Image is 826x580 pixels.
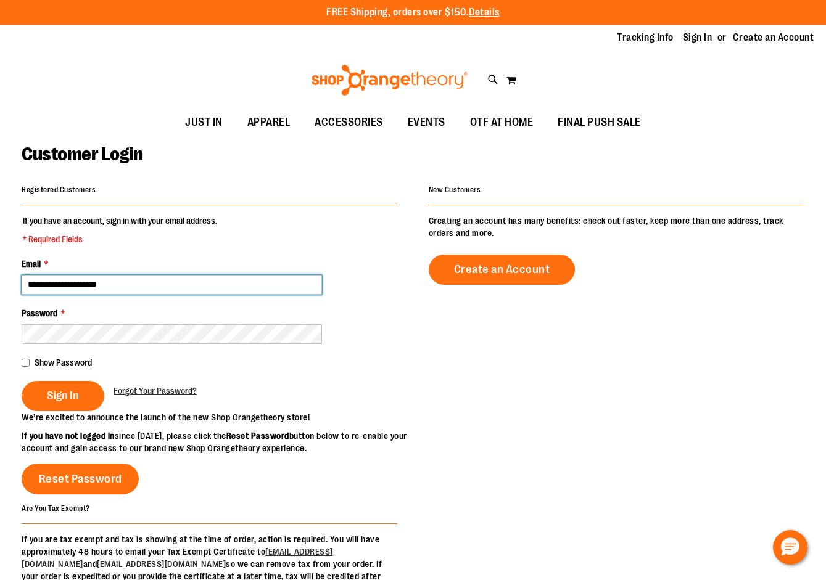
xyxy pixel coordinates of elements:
strong: Are You Tax Exempt? [22,504,90,512]
span: JUST IN [185,108,223,136]
img: Shop Orangetheory [310,65,469,96]
span: Reset Password [39,472,122,486]
span: Forgot Your Password? [114,386,197,396]
span: Show Password [35,357,92,367]
strong: Registered Customers [22,186,96,194]
span: * Required Fields [23,233,217,245]
strong: Reset Password [226,431,289,441]
p: We’re excited to announce the launch of the new Shop Orangetheory store! [22,411,413,423]
strong: If you have not logged in [22,431,115,441]
span: EVENTS [408,108,445,136]
a: ACCESSORIES [302,108,395,137]
a: APPAREL [235,108,303,137]
button: Sign In [22,381,104,411]
strong: New Customers [429,186,481,194]
a: Reset Password [22,464,139,494]
p: FREE Shipping, orders over $150. [326,6,500,20]
a: Forgot Your Password? [114,385,197,397]
span: Sign In [47,389,79,402]
a: Create an Account [733,31,814,44]
a: EVENTS [395,108,458,137]
span: Customer Login [22,144,142,165]
button: Hello, have a question? Let’s chat. [773,530,807,565]
span: Password [22,308,57,318]
span: Create an Account [454,263,550,276]
p: since [DATE], please click the button below to re-enable your account and gain access to our bran... [22,430,413,454]
span: APPAREL [247,108,291,136]
a: FINAL PUSH SALE [545,108,653,137]
legend: If you have an account, sign in with your email address. [22,214,218,245]
a: [EMAIL_ADDRESS][DOMAIN_NAME] [97,559,226,569]
span: FINAL PUSH SALE [558,108,641,136]
a: OTF AT HOME [458,108,546,137]
a: Details [469,7,500,18]
span: ACCESSORIES [315,108,383,136]
p: Creating an account has many benefits: check out faster, keep more than one address, track orders... [429,214,804,239]
span: OTF AT HOME [470,108,534,136]
span: Email [22,259,41,269]
a: Tracking Info [617,31,674,44]
a: Sign In [683,31,712,44]
a: JUST IN [173,108,235,137]
a: Create an Account [429,255,576,285]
